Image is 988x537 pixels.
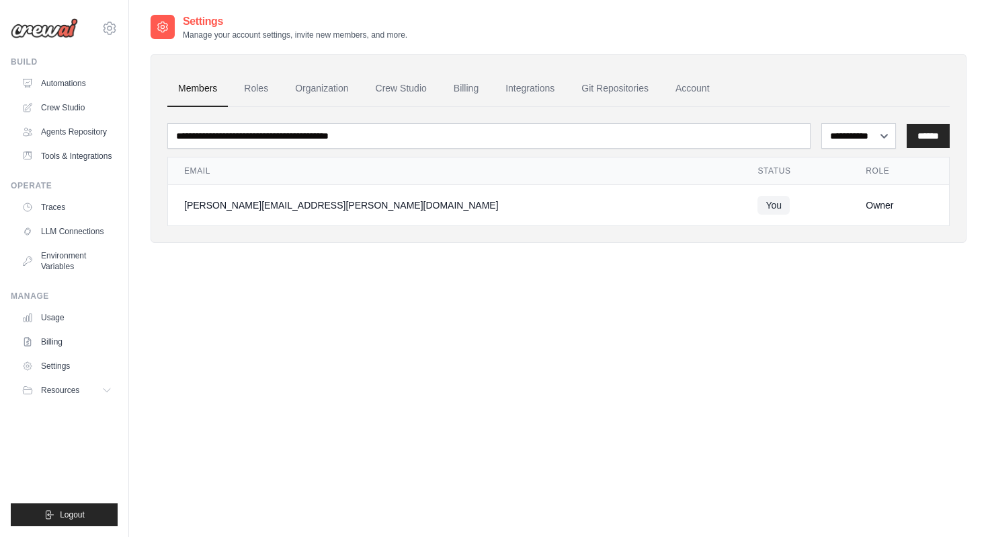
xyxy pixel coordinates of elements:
button: Resources [16,380,118,401]
h2: Settings [183,13,407,30]
th: Role [850,157,949,185]
div: [PERSON_NAME][EMAIL_ADDRESS][PERSON_NAME][DOMAIN_NAME] [184,199,725,212]
a: Usage [16,307,118,328]
a: Integrations [495,71,565,107]
a: Environment Variables [16,245,118,277]
a: Agents Repository [16,121,118,143]
a: Automations [16,73,118,94]
th: Email [168,157,741,185]
a: Organization [284,71,359,107]
a: Settings [16,355,118,377]
span: Resources [41,385,79,396]
div: Operate [11,180,118,191]
div: Owner [866,199,933,212]
a: Crew Studio [16,97,118,118]
a: Crew Studio [365,71,438,107]
div: Build [11,57,118,67]
a: Members [167,71,228,107]
a: Account [665,71,721,107]
span: Logout [60,509,85,520]
a: Billing [443,71,489,107]
button: Logout [11,503,118,526]
a: Traces [16,196,118,218]
a: Git Repositories [571,71,659,107]
div: Manage [11,291,118,301]
a: Roles [233,71,279,107]
p: Manage your account settings, invite new members, and more. [183,30,407,40]
span: You [757,196,790,215]
a: LLM Connections [16,221,118,242]
a: Billing [16,331,118,353]
th: Status [741,157,850,185]
a: Tools & Integrations [16,145,118,167]
img: Logo [11,18,78,38]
